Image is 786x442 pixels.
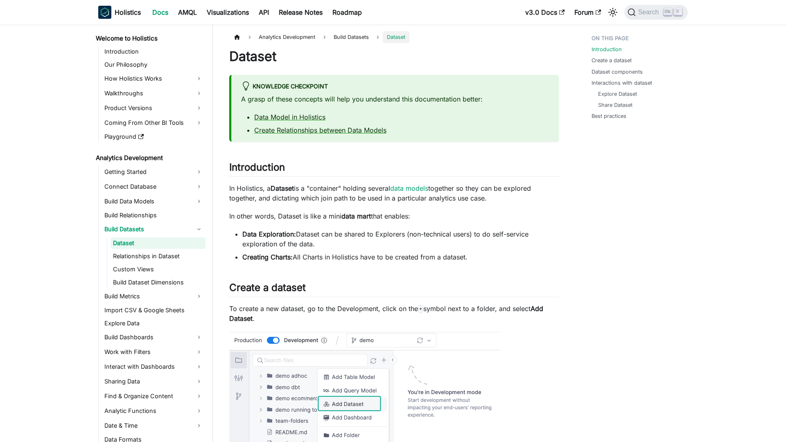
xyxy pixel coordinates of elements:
kbd: K [674,8,682,16]
a: Build Metrics [102,290,206,303]
a: Explore Dataset [598,90,637,98]
a: Release Notes [274,6,327,19]
a: Sharing Data [102,375,206,388]
a: Work with Filters [102,345,206,359]
a: HolisticsHolistics [98,6,141,19]
a: AMQL [173,6,202,19]
strong: data mart [341,212,371,220]
code: + [418,305,423,313]
b: Holistics [115,7,141,17]
span: Build Datasets [330,31,373,43]
a: Introduction [102,46,206,57]
span: Dataset [383,31,409,43]
a: Data Model in Holistics [254,113,325,121]
div: Knowledge Checkpoint [241,81,549,92]
a: Analytics Development [93,152,206,164]
p: In other words, Dataset is like a mini that enables: [229,211,559,221]
p: To create a new dataset, go to the Development, click on the symbol next to a folder, and select . [229,304,559,323]
a: Interactions with dataset [592,79,652,87]
p: In Holistics, a is a "container" holding several together so they can be explored together, and d... [229,183,559,203]
a: Dataset components [592,68,643,76]
strong: Creating Charts: [242,253,293,261]
a: Product Versions [102,101,206,115]
a: Build Relationships [102,210,206,221]
strong: Data Exploration: [242,230,296,238]
a: Getting Started [102,165,206,178]
a: Connect Database [102,180,206,193]
a: Date & Time [102,419,206,432]
a: Docs [147,6,173,19]
a: Interact with Dashboards [102,360,206,373]
a: Build Dashboards [102,331,206,344]
a: Home page [229,31,245,43]
a: Explore Data [102,318,206,329]
a: How Holistics Works [102,72,206,85]
a: Find & Organize Content [102,390,206,403]
a: v3.0 Docs [520,6,569,19]
a: API [254,6,274,19]
button: Search (Ctrl+K) [624,5,688,20]
a: Playground [102,131,206,142]
img: Holistics [98,6,111,19]
a: Dataset [111,237,206,249]
span: Search [636,9,664,16]
a: Build Datasets [102,223,206,236]
button: Switch between dark and light mode (currently light mode) [606,6,619,19]
li: Dataset can be shared to Explorers (non-technical users) to do self-service exploration of the data. [242,229,559,249]
span: Analytics Development [255,31,319,43]
nav: Docs sidebar [90,25,213,442]
h2: Create a dataset [229,282,559,297]
a: Build Data Models [102,195,206,208]
a: Our Philosophy [102,59,206,70]
a: Create Relationships between Data Models [254,126,386,134]
a: Coming From Other BI Tools [102,116,206,129]
h2: Introduction [229,161,559,177]
nav: Breadcrumbs [229,31,559,43]
a: Walkthroughs [102,87,206,100]
a: Relationships in Dataset [111,250,206,262]
a: Introduction [592,45,622,53]
a: Best practices [592,112,626,120]
a: Create a dataset [592,56,632,64]
h1: Dataset [229,48,559,65]
a: Analytic Functions [102,404,206,417]
a: Forum [569,6,606,19]
a: Visualizations [202,6,254,19]
a: Roadmap [327,6,367,19]
a: Share Dataset [598,101,632,109]
a: data models [390,184,428,192]
a: Import CSV & Google Sheets [102,304,206,316]
strong: Dataset [271,184,294,192]
li: All Charts in Holistics have to be created from a dataset. [242,252,559,262]
a: Custom Views [111,264,206,275]
a: Build Dataset Dimensions [111,277,206,288]
a: Welcome to Holistics [93,33,206,44]
p: A grasp of these concepts will help you understand this documentation better: [241,94,549,104]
